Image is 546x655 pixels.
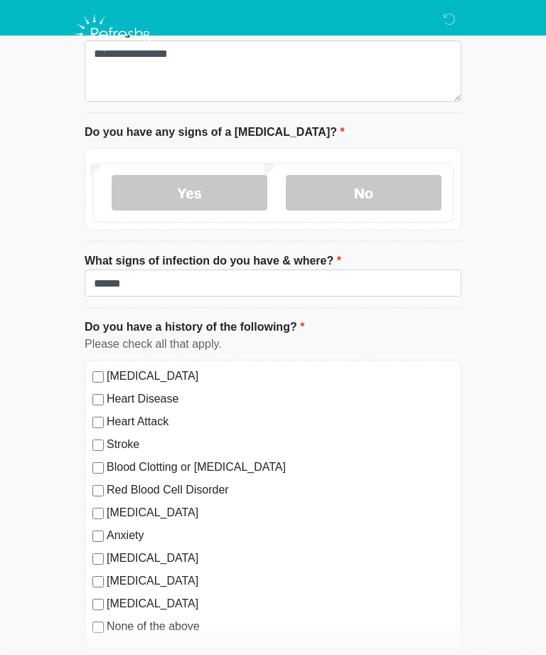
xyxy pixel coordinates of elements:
input: [MEDICAL_DATA] [92,371,104,383]
input: Blood Clotting or [MEDICAL_DATA] [92,462,104,474]
label: Red Blood Cell Disorder [107,481,454,499]
input: Anxiety [92,531,104,542]
label: Stroke [107,436,454,453]
div: Please check all that apply. [85,336,461,353]
label: No [286,175,441,211]
label: Blood Clotting or [MEDICAL_DATA] [107,459,454,476]
input: Stroke [92,440,104,451]
label: Anxiety [107,527,454,544]
input: [MEDICAL_DATA] [92,508,104,519]
label: [MEDICAL_DATA] [107,595,454,612]
label: Do you have a history of the following? [85,319,304,336]
input: Heart Disease [92,394,104,405]
label: Yes [112,175,267,211]
label: None of the above [107,618,454,635]
label: [MEDICAL_DATA] [107,504,454,521]
input: [MEDICAL_DATA] [92,576,104,587]
input: [MEDICAL_DATA] [92,599,104,610]
label: Heart Attack [107,413,454,430]
label: [MEDICAL_DATA] [107,573,454,590]
label: [MEDICAL_DATA] [107,550,454,567]
label: [MEDICAL_DATA] [107,368,454,385]
label: Heart Disease [107,390,454,408]
input: [MEDICAL_DATA] [92,553,104,565]
label: Do you have any signs of a [MEDICAL_DATA]? [85,124,345,141]
label: What signs of infection do you have & where? [85,252,341,270]
input: None of the above [92,622,104,633]
input: Heart Attack [92,417,104,428]
input: Red Blood Cell Disorder [92,485,104,496]
img: Refresh RX Logo [70,11,156,58]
